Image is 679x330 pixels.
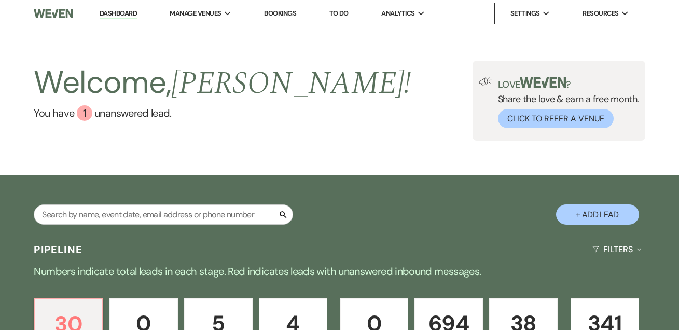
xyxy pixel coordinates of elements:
a: You have 1 unanswered lead. [34,105,411,121]
img: weven-logo-green.svg [520,77,566,88]
h2: Welcome, [34,61,411,105]
p: Love ? [498,77,639,89]
div: 1 [77,105,92,121]
a: Bookings [264,9,296,18]
span: Analytics [381,8,414,19]
img: loud-speaker-illustration.svg [479,77,492,86]
span: Settings [510,8,540,19]
input: Search by name, event date, email address or phone number [34,204,293,225]
button: + Add Lead [556,204,639,225]
a: Dashboard [100,9,137,19]
h3: Pipeline [34,242,82,257]
div: Share the love & earn a free month. [492,77,639,128]
img: Weven Logo [34,3,73,24]
span: Resources [583,8,618,19]
button: Filters [588,236,645,263]
span: [PERSON_NAME] ! [171,60,411,107]
a: To Do [329,9,349,18]
button: Click to Refer a Venue [498,109,614,128]
span: Manage Venues [170,8,221,19]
